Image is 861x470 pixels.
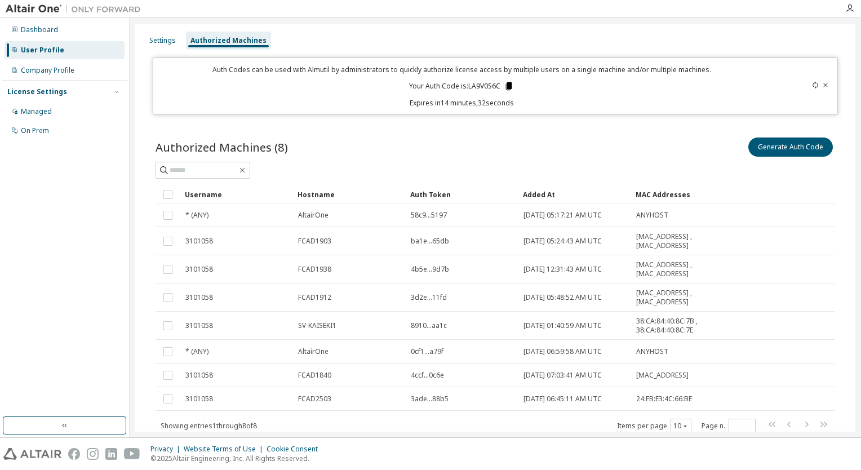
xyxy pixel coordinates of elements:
[636,260,711,278] span: [MAC_ADDRESS] , [MAC_ADDRESS]
[523,237,602,246] span: [DATE] 05:24:43 AM UTC
[184,445,267,454] div: Website Terms of Use
[161,421,257,431] span: Showing entries 1 through 8 of 8
[185,293,213,302] span: 3101058
[185,371,213,380] span: 3101058
[3,448,61,460] img: altair_logo.svg
[636,394,692,404] span: 24:FB:E3:4C:66:BE
[411,347,443,356] span: 0cf1...a79f
[298,371,331,380] span: FCAD1840
[298,321,336,330] span: SV-KAISEKI1
[185,185,289,203] div: Username
[523,293,602,302] span: [DATE] 05:48:52 AM UTC
[185,394,213,404] span: 3101058
[702,419,756,433] span: Page n.
[185,347,208,356] span: * (ANY)
[411,321,447,330] span: 8910...aa1c
[298,185,401,203] div: Hostname
[21,46,64,55] div: User Profile
[636,185,711,203] div: MAC Addresses
[523,394,602,404] span: [DATE] 06:45:11 AM UTC
[150,454,325,463] p: © 2025 Altair Engineering, Inc. All Rights Reserved.
[636,371,689,380] span: [MAC_ADDRESS]
[411,265,449,274] span: 4b5e...9d7b
[124,448,140,460] img: youtube.svg
[298,211,329,220] span: AltairOne
[523,211,602,220] span: [DATE] 05:17:21 AM UTC
[523,347,602,356] span: [DATE] 06:59:58 AM UTC
[185,265,213,274] span: 3101058
[523,371,602,380] span: [DATE] 07:03:41 AM UTC
[7,87,67,96] div: License Settings
[21,66,74,75] div: Company Profile
[267,445,325,454] div: Cookie Consent
[21,25,58,34] div: Dashboard
[87,448,99,460] img: instagram.svg
[190,36,267,45] div: Authorized Machines
[409,81,514,91] p: Your Auth Code is: LA9V0S6C
[21,107,52,116] div: Managed
[411,293,447,302] span: 3d2e...11fd
[523,185,627,203] div: Added At
[298,347,329,356] span: AltairOne
[617,419,691,433] span: Items per page
[185,321,213,330] span: 3101058
[298,394,331,404] span: FCAD2503
[636,211,668,220] span: ANYHOST
[160,65,764,74] p: Auth Codes can be used with Almutil by administrators to quickly authorize license access by mult...
[150,445,184,454] div: Privacy
[156,139,288,155] span: Authorized Machines (8)
[673,422,689,431] button: 10
[105,448,117,460] img: linkedin.svg
[185,211,208,220] span: * (ANY)
[636,289,711,307] span: [MAC_ADDRESS] , [MAC_ADDRESS]
[636,317,711,335] span: 38:CA:84:40:8C:7B , 38:CA:84:40:8C:7E
[411,237,449,246] span: ba1e...65db
[6,3,147,15] img: Altair One
[21,126,49,135] div: On Prem
[298,293,331,302] span: FCAD1912
[298,265,331,274] span: FCAD1938
[411,211,447,220] span: 58c9...5197
[748,138,833,157] button: Generate Auth Code
[636,347,668,356] span: ANYHOST
[160,98,764,108] p: Expires in 14 minutes, 32 seconds
[523,321,602,330] span: [DATE] 01:40:59 AM UTC
[410,185,514,203] div: Auth Token
[185,237,213,246] span: 3101058
[298,237,331,246] span: FCAD1903
[411,371,444,380] span: 4ccf...0c6e
[411,394,449,404] span: 3ade...88b5
[68,448,80,460] img: facebook.svg
[523,265,602,274] span: [DATE] 12:31:43 AM UTC
[149,36,176,45] div: Settings
[636,232,711,250] span: [MAC_ADDRESS] , [MAC_ADDRESS]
